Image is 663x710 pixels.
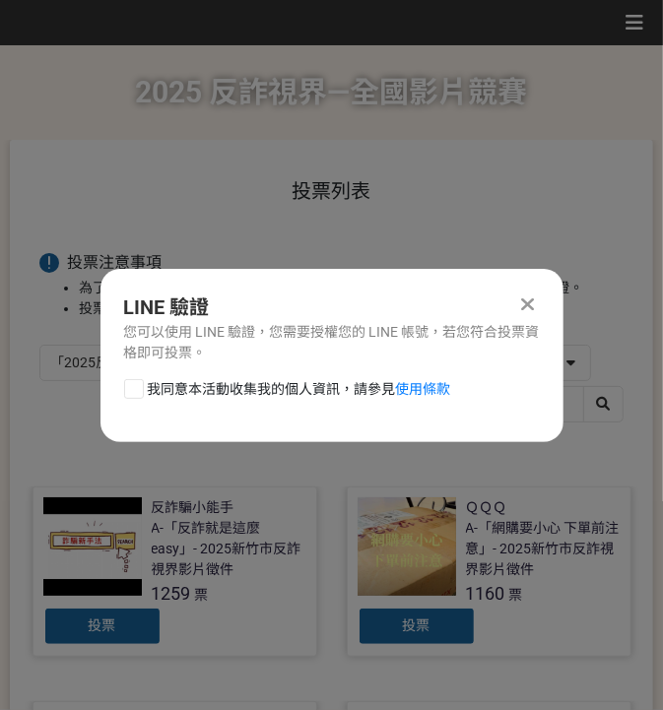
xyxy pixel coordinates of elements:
[347,486,631,657] a: ＱＱＱA-「網購要小心 下單前注意」- 2025新竹市反詐視界影片徵件1160票投票
[466,583,505,604] span: 1160
[195,587,209,603] span: 票
[136,45,528,140] h1: 2025 反詐視界—全國影片競賽
[89,617,116,633] span: 投票
[39,179,624,203] h1: 投票列表
[466,518,621,580] div: A-「網購要小心 下單前注意」- 2025新竹市反詐視界影片徵件
[403,617,431,633] span: 投票
[396,381,451,397] a: 使用條款
[79,278,624,298] li: 為了投票的公平性，我們嚴格禁止灌票行為，所有投票者皆需經過 LINE 登入認證。
[67,253,162,272] span: 投票注意事項
[79,298,624,319] li: 投票規則：每天從所有作品中擇一投票。
[509,587,523,603] span: 票
[33,486,317,657] a: 反詐騙小能手A-「反詐就是這麼easy」- 2025新竹市反詐視界影片徵件1259票投票
[152,497,234,518] div: 反詐騙小能手
[152,518,306,580] div: A-「反詐就是這麼easy」- 2025新竹市反詐視界影片徵件
[124,292,540,322] div: LINE 驗證
[124,322,540,363] div: 您可以使用 LINE 驗證，您需要授權您的 LINE 帳號，若您符合投票資格即可投票。
[466,497,507,518] div: ＱＱＱ
[148,379,451,400] span: 我同意本活動收集我的個人資訊，請參見
[152,583,191,604] span: 1259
